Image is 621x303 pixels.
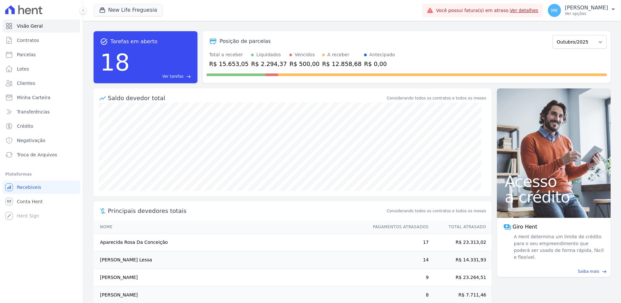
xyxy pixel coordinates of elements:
[289,59,320,68] div: R$ 500,00
[209,51,248,58] div: Total a receber
[436,7,538,14] span: Você possui fatura(s) em atraso.
[94,251,367,269] td: [PERSON_NAME] Lessa
[387,95,486,101] div: Considerando todos os contratos e todos os meses
[510,8,539,13] a: Ver detalhes
[220,37,271,45] div: Posição de parcelas
[565,11,608,16] p: Ver opções
[543,1,621,20] button: MK [PERSON_NAME] Ver opções
[17,198,43,205] span: Conta Hent
[565,5,608,11] p: [PERSON_NAME]
[3,62,80,75] a: Lotes
[17,51,36,58] span: Parcelas
[256,51,281,58] div: Liquidados
[94,234,367,251] td: Aparecida Rosa Da Conceição
[100,38,108,46] span: task_alt
[3,134,80,147] a: Negativação
[94,220,367,234] th: Nome
[367,220,429,234] th: Pagamentos Atrasados
[327,51,349,58] div: A receber
[17,80,35,86] span: Clientes
[513,233,604,261] span: A Hent determina um limite de crédito para o seu empreendimento que poderá ser usado de forma ráp...
[5,170,78,178] div: Plataformas
[17,184,41,191] span: Recebíveis
[100,46,130,79] div: 18
[108,206,386,215] span: Principais devedores totais
[429,234,491,251] td: R$ 23.313,02
[501,269,607,274] a: Saiba mais east
[3,148,80,161] a: Troca de Arquivos
[3,20,80,33] a: Visão Geral
[17,137,45,144] span: Negativação
[3,195,80,208] a: Conta Hent
[429,269,491,286] td: R$ 23.264,51
[186,74,191,79] span: east
[17,37,39,44] span: Contratos
[17,66,29,72] span: Lotes
[429,220,491,234] th: Total Atrasado
[429,251,491,269] td: R$ 14.331,93
[3,77,80,90] a: Clientes
[367,269,429,286] td: 9
[367,234,429,251] td: 17
[17,23,43,29] span: Visão Geral
[108,94,386,102] div: Saldo devedor total
[209,59,248,68] div: R$ 15.653,05
[3,181,80,194] a: Recebíveis
[94,269,367,286] td: [PERSON_NAME]
[3,91,80,104] a: Minha Carteira
[578,269,599,274] span: Saiba mais
[602,269,607,274] span: east
[513,223,537,231] span: Giro Hent
[3,34,80,47] a: Contratos
[367,251,429,269] td: 14
[551,8,558,13] span: MK
[505,189,603,205] span: a crédito
[17,94,50,101] span: Minha Carteira
[295,51,315,58] div: Vencidos
[110,38,158,46] span: Tarefas em aberto
[387,208,486,214] span: Considerando todos os contratos e todos os meses
[17,109,50,115] span: Transferências
[3,120,80,133] a: Crédito
[505,174,603,189] span: Acesso
[94,4,163,16] button: New Life Freguesia
[17,123,33,129] span: Crédito
[162,73,184,79] span: Ver tarefas
[3,105,80,118] a: Transferências
[364,59,395,68] div: R$ 0,00
[133,73,191,79] a: Ver tarefas east
[369,51,395,58] div: Antecipado
[17,151,57,158] span: Troca de Arquivos
[3,48,80,61] a: Parcelas
[322,59,361,68] div: R$ 12.858,68
[251,59,287,68] div: R$ 2.294,37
